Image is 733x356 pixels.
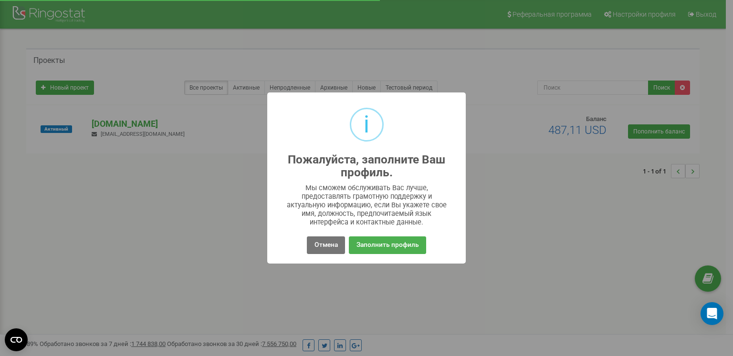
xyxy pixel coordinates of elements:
div: Мы сможем обслуживать Вас лучше, предоставлять грамотную поддержку и актуальную информацию, если ... [286,183,447,226]
div: i [364,109,369,140]
button: Отмена [307,236,345,254]
div: Open Intercom Messenger [701,302,723,325]
button: Open CMP widget [5,328,28,351]
h2: Пожалуйста, заполните Ваш профиль. [286,153,447,179]
button: Заполнить профиль [349,236,426,254]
